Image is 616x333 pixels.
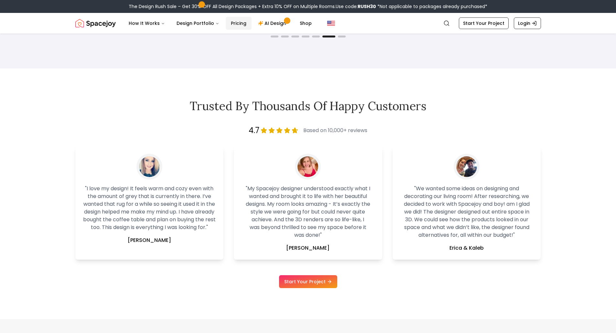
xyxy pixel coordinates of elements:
a: Login [514,17,541,29]
button: Go to slide 3 [291,36,299,37]
span: Based on 10,000+ reviews [303,127,367,134]
a: Start Your Project [279,275,337,288]
b: RUSH30 [358,3,376,10]
img: Spacejoy customer - Trinity Harding's picture [139,156,160,177]
p: Erica & Kaleb [400,244,533,252]
p: " We wanted some ideas on designing and decorating our living room! After researching, we decided... [400,185,533,239]
button: Go to slide 7 [338,36,346,37]
h2: Trusted by Thousands of Happy Customers [75,99,541,112]
img: Spacejoy customer - Erica & Kaleb's picture [456,156,477,177]
span: 4.7 [249,125,259,136]
p: " My Spacejoy designer understood exactly what I wanted and brought it to life with her beautiful... [242,185,374,239]
button: Go to slide 6 [322,36,335,37]
button: Go to slide 4 [302,36,309,37]
p: " I love my design! It feels warm and cozy even with the amount of grey that is currently in ther... [83,185,216,231]
button: Design Portfolio [171,17,224,30]
button: How It Works [124,17,170,30]
span: Use code: [336,3,376,10]
img: Spacejoy Logo [75,17,116,30]
p: [PERSON_NAME] [83,236,216,244]
a: Shop [295,17,317,30]
nav: Main [124,17,317,30]
div: The Design Rush Sale – Get 30% OFF All Design Packages + Extra 10% OFF on Multiple Rooms. [129,3,487,10]
nav: Global [75,13,541,34]
a: Spacejoy [75,17,116,30]
button: Go to slide 2 [281,36,289,37]
a: Start Your Project [459,17,509,29]
p: [PERSON_NAME] [242,244,374,252]
img: Spacejoy customer - Chelsey Shoup's picture [297,156,318,177]
img: United States [327,19,335,27]
button: Go to slide 5 [312,36,320,37]
span: *Not applicable to packages already purchased* [376,3,487,10]
a: Pricing [226,17,252,30]
a: AI Design [253,17,293,30]
button: Go to slide 1 [271,36,278,37]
